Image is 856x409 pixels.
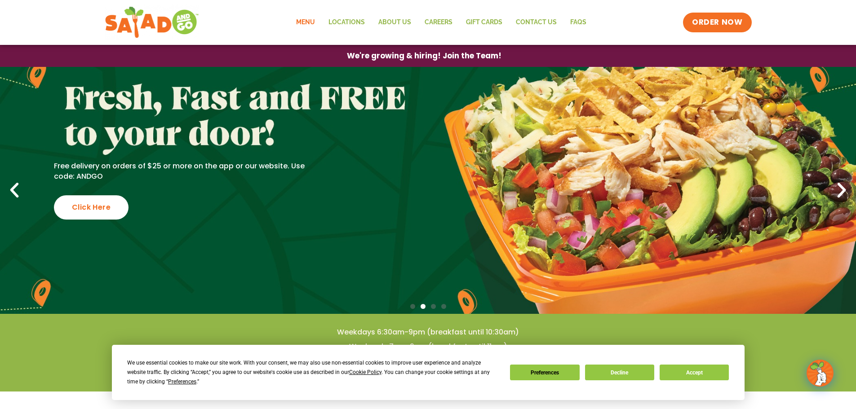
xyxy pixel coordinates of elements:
div: We use essential cookies to make our site work. With your consent, we may also use non-essential ... [127,358,499,387]
span: ORDER NOW [692,17,742,28]
a: ORDER NOW [683,13,751,32]
img: new-SAG-logo-768×292 [105,4,200,40]
button: Preferences [510,365,579,380]
a: Locations [322,12,372,33]
span: Go to slide 1 [410,304,415,309]
nav: Menu [289,12,593,33]
span: Preferences [168,378,196,385]
span: Go to slide 2 [421,304,426,309]
span: Cookie Policy [349,369,381,375]
div: Previous slide [4,180,24,200]
a: GIFT CARDS [459,12,509,33]
div: Click Here [54,195,129,220]
button: Decline [585,365,654,380]
div: Next slide [832,180,852,200]
img: wpChatIcon [807,361,833,386]
h4: Weekdays 6:30am-9pm (breakfast until 10:30am) [18,327,838,337]
a: FAQs [563,12,593,33]
a: Contact Us [509,12,563,33]
span: We're growing & hiring! Join the Team! [347,52,501,60]
button: Accept [660,365,729,380]
h4: Weekends 7am-9pm (breakfast until 11am) [18,342,838,352]
a: About Us [372,12,418,33]
div: Cookie Consent Prompt [112,345,745,400]
a: Careers [418,12,459,33]
span: Go to slide 3 [431,304,436,309]
a: Menu [289,12,322,33]
p: Free delivery on orders of $25 or more on the app or our website. Use code: ANDGO [54,161,319,181]
span: Go to slide 4 [441,304,446,309]
a: We're growing & hiring! Join the Team! [333,45,515,66]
